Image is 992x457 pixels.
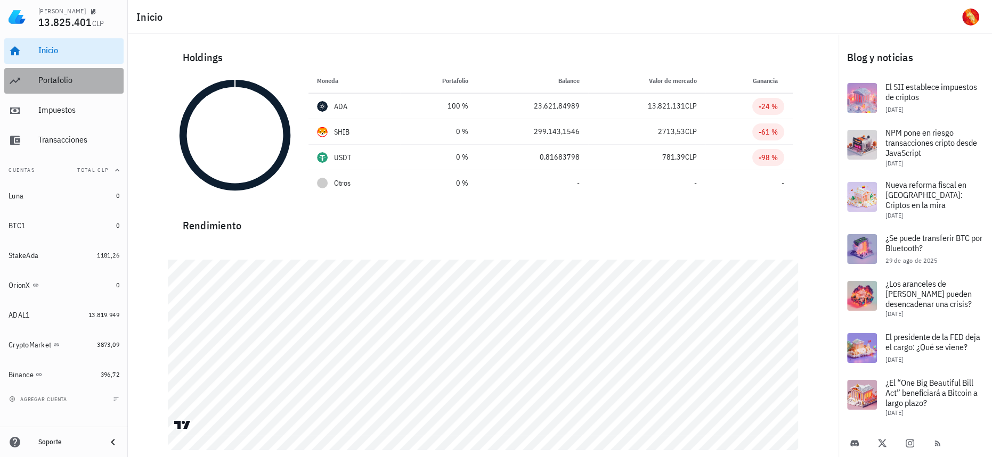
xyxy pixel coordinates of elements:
span: El SII establece impuestos de criptos [885,81,977,102]
span: [DATE] [885,159,903,167]
span: 2713,53 [658,127,685,136]
img: LedgiFi [9,9,26,26]
a: Binance 396,72 [4,362,124,387]
div: Soporte [38,438,98,446]
div: 0 % [409,126,468,137]
a: Transacciones [4,128,124,153]
span: 3873,09 [97,340,119,348]
div: Holdings [174,40,793,74]
div: Inicio [38,45,119,55]
div: Rendimiento [174,209,793,234]
div: USDT [334,152,352,163]
div: ADAL1 [9,311,30,320]
span: 29 de ago de 2025 [885,256,937,264]
a: ¿El “One Big Beautiful Bill Act” beneficiará a Bitcoin a largo plazo? [DATE] [839,371,992,423]
div: Portafolio [38,75,119,85]
span: [DATE] [885,409,903,417]
span: CLP [685,127,697,136]
div: ADA [334,101,348,112]
div: Transacciones [38,135,119,145]
a: ¿Los aranceles de [PERSON_NAME] pueden desencadenar una crisis? [DATE] [839,272,992,325]
div: CryptoMarket [9,340,51,350]
a: CryptoMarket 3873,09 [4,332,124,358]
a: Charting by TradingView [173,420,192,430]
a: OrionX 0 [4,272,124,298]
a: Nueva reforma fiscal en [GEOGRAPHIC_DATA]: Criptos en la mira [DATE] [839,173,992,226]
div: avatar [962,9,979,26]
a: ¿Se puede transferir BTC por Bluetooth? 29 de ago de 2025 [839,226,992,272]
th: Moneda [308,68,400,94]
span: NPM pone en riesgo transacciones cripto desde JavaScript [885,127,977,158]
span: agregar cuenta [11,396,67,403]
div: -98 % [759,152,778,163]
span: CLP [92,19,104,28]
div: 23.621,84989 [485,101,580,112]
div: -24 % [759,101,778,112]
div: USDT-icon [317,152,328,163]
span: [DATE] [885,105,903,113]
div: 100 % [409,101,468,112]
th: Balance [477,68,588,94]
div: -61 % [759,127,778,137]
div: [PERSON_NAME] [38,7,86,15]
div: BTC1 [9,221,26,230]
div: Blog y noticias [839,40,992,74]
span: [DATE] [885,211,903,219]
span: 13.825.401 [38,15,92,29]
span: - [782,178,784,188]
span: ¿Los aranceles de [PERSON_NAME] pueden desencadenar una crisis? [885,278,972,309]
span: 1181,26 [97,251,119,259]
div: OrionX [9,281,30,290]
div: 0,81683798 [485,152,580,163]
div: 0 % [409,178,468,189]
div: Binance [9,370,34,379]
span: CLP [685,152,697,162]
span: 13.819.949 [88,311,119,319]
span: Ganancia [753,77,784,85]
span: Otros [334,178,351,189]
div: Luna [9,192,23,201]
span: 396,72 [101,370,119,378]
a: Portafolio [4,68,124,94]
div: StakeAda [9,251,38,260]
th: Portafolio [400,68,477,94]
span: ¿Se puede transferir BTC por Bluetooth? [885,232,982,253]
button: agregar cuenta [6,394,72,404]
th: Valor de mercado [588,68,705,94]
a: El SII establece impuestos de criptos [DATE] [839,74,992,121]
div: 299.143,1546 [485,126,580,137]
a: BTC1 0 [4,213,124,238]
h1: Inicio [136,9,167,26]
span: Total CLP [77,167,109,173]
div: SHIB-icon [317,127,328,137]
span: 0 [116,192,119,200]
span: [DATE] [885,310,903,318]
a: Luna 0 [4,183,124,209]
span: 0 [116,221,119,229]
span: ¿El “One Big Beautiful Bill Act” beneficiará a Bitcoin a largo plazo? [885,377,978,408]
span: 0 [116,281,119,289]
span: CLP [685,101,697,111]
span: 781,39 [662,152,685,162]
div: ADA-icon [317,101,328,112]
span: 13.821.131 [648,101,685,111]
span: - [577,178,580,188]
a: StakeAda 1181,26 [4,243,124,268]
div: 0 % [409,152,468,163]
a: Impuestos [4,98,124,123]
div: Impuestos [38,105,119,115]
a: Inicio [4,38,124,64]
a: NPM pone en riesgo transacciones cripto desde JavaScript [DATE] [839,121,992,173]
a: ADAL1 13.819.949 [4,302,124,328]
span: El presidente de la FED deja el cargo: ¿Qué se viene? [885,331,980,352]
span: [DATE] [885,355,903,363]
div: SHIB [334,127,350,137]
button: CuentasTotal CLP [4,157,124,183]
span: Nueva reforma fiscal en [GEOGRAPHIC_DATA]: Criptos en la mira [885,179,966,210]
a: El presidente de la FED deja el cargo: ¿Qué se viene? [DATE] [839,325,992,371]
span: - [694,178,697,188]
